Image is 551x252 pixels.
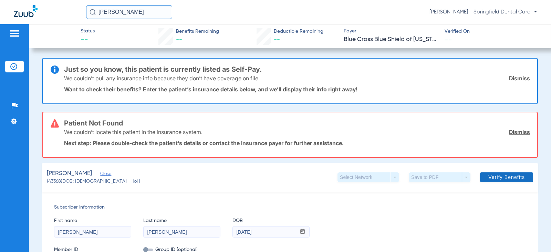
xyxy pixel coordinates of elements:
[296,226,309,238] button: Open calendar
[86,5,172,19] input: Search for patients
[64,66,530,73] h3: Just so you know, this patient is currently listed as Self-Pay.
[64,86,530,93] p: Want to check their benefits? Enter the patient’s insurance details below, and we’ll display thei...
[64,140,530,147] p: Next step: Please double-check the patient’s details or contact the insurance payer for further a...
[480,172,533,182] button: Verify Benefits
[51,65,59,74] img: info-icon
[232,217,310,224] span: DOB
[64,75,260,82] p: We couldn’t pull any insurance info because they don’t have coverage on file.
[344,35,439,44] span: Blue Cross Blue Shield of [US_STATE]
[509,129,530,135] a: Dismiss
[64,120,530,127] h3: Patient Not Found
[274,28,323,35] span: Deductible Remaining
[81,28,95,35] span: Status
[143,217,220,224] span: Last name
[429,9,537,16] span: [PERSON_NAME] - Springfield Dental Care
[488,174,525,180] span: Verify Benefits
[176,28,219,35] span: Benefits Remaining
[344,28,439,35] span: Payer
[54,217,131,224] span: First name
[51,119,59,128] img: error-icon
[509,75,530,82] a: Dismiss
[54,204,526,211] span: Subscriber Information
[445,36,452,43] span: --
[9,29,20,38] img: hamburger-icon
[445,28,540,35] span: Verified On
[100,171,106,178] span: Close
[90,9,96,15] img: Search Icon
[14,5,38,17] img: Zuub Logo
[64,129,202,135] p: We couldn’t locate this patient in the insurance system.
[47,169,92,178] span: [PERSON_NAME]
[176,37,182,43] span: --
[81,35,95,45] span: --
[47,178,140,185] span: (43368) DOB: [DEMOGRAPHIC_DATA] - HoH
[274,37,280,43] span: --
